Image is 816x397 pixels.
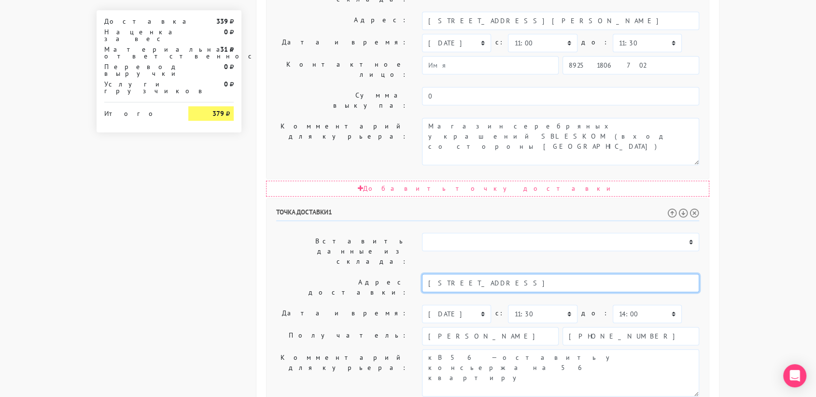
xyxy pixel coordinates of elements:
strong: 379 [212,109,224,118]
input: Имя [422,327,559,345]
strong: 0 [224,80,228,88]
strong: 0 [224,28,228,36]
label: Вставить данные из склада: [269,233,415,270]
label: Адрес: [269,12,415,30]
div: Добавить точку доставки [266,181,709,197]
label: Комментарий для курьера: [269,118,415,165]
span: 1 [328,208,332,216]
div: Доставка [97,18,181,25]
strong: 0 [224,62,228,71]
label: Адрес доставки: [269,274,415,301]
div: Итого [104,106,174,117]
label: Сумма выкупа: [269,87,415,114]
div: Open Intercom Messenger [783,364,806,387]
strong: 339 [216,17,228,26]
input: Имя [422,56,559,74]
div: Наценка за вес [97,28,181,42]
label: c: [495,305,504,322]
label: Дата и время: [269,34,415,52]
label: Комментарий для курьера: [269,349,415,397]
strong: 31 [220,45,228,54]
input: Телефон [563,56,699,74]
label: Получатель: [269,327,415,345]
label: c: [495,34,504,51]
div: Перевод выручки [97,63,181,77]
input: Телефон [563,327,699,345]
label: до: [581,305,609,322]
div: Материальная ответственность [97,46,181,59]
div: Услуги грузчиков [97,81,181,94]
label: Контактное лицо: [269,56,415,83]
textarea: Позвонить получателю за 1 час. [422,349,699,397]
label: до: [581,34,609,51]
h6: Точка доставки [276,208,699,221]
label: Дата и время: [269,305,415,323]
